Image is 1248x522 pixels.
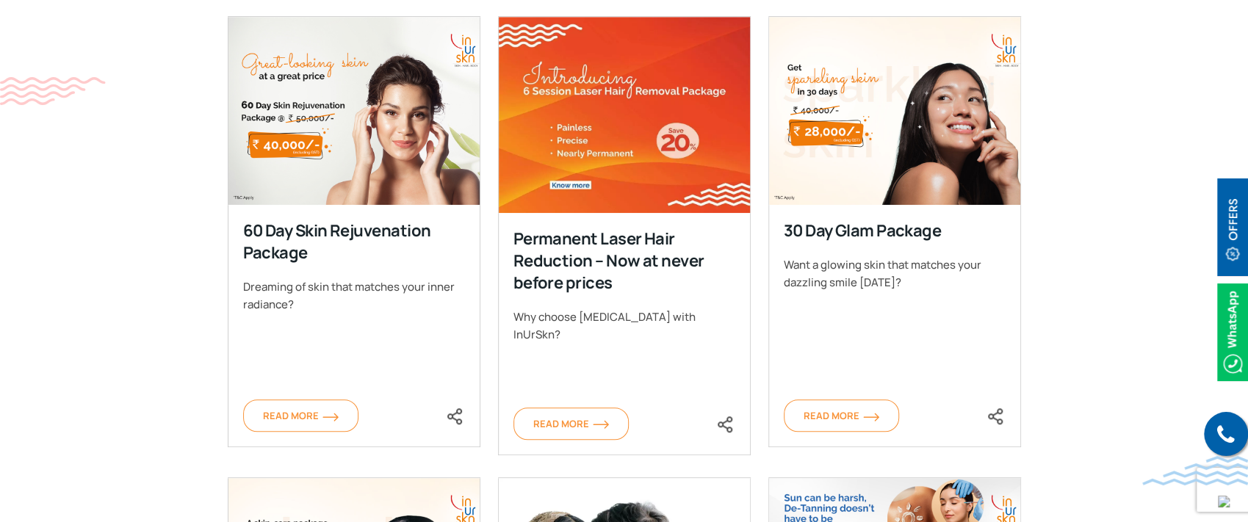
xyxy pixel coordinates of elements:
span: Read More [533,417,609,430]
div: Why choose [MEDICAL_DATA] with InUrSkn? [513,308,735,344]
a: Read Moreorange-arrow [784,399,899,432]
a: <div class="socialicons"><span class="close_share"><i class="fa fa-close"></i></span> <a href="ht... [446,407,464,423]
img: offerBt [1217,178,1248,276]
img: 30 Day Glam Package [768,17,1021,206]
img: Permanent Laser Hair Reduction – Now at never before prices [498,17,751,213]
span: Read More [263,409,339,422]
img: Whatsappicon [1217,283,1248,381]
img: 60 Day Skin Rejuvenation Package [228,17,480,206]
img: orange-arrow [863,413,879,421]
div: 60 Day Skin Rejuvenation Package [243,220,464,264]
a: <div class="socialicons"><span class="close_share"><i class="fa fa-close"></i></span> <a href="ht... [987,407,1004,423]
img: orange-arrow [322,413,339,421]
img: bluewave [1142,456,1248,485]
img: share [446,407,464,425]
img: orange-arrow [593,420,609,429]
div: 30 Day Glam Package [784,220,1004,242]
img: up-blue-arrow.svg [1218,496,1230,507]
img: share [987,407,1004,425]
a: Whatsappicon [1217,322,1248,338]
a: <div class="socialicons"><span class="close_share"><i class="fa fa-close"></i></span> <a href="ht... [716,415,734,431]
img: share [716,416,734,433]
div: Permanent Laser Hair Reduction – Now at never before prices [513,228,734,294]
div: Dreaming of skin that matches your inner radiance? [243,278,465,313]
div: Want a glowing skin that matches your dazzling smile [DATE]? [784,256,1006,291]
a: Read Moreorange-arrow [513,407,629,440]
span: Read More [804,409,879,422]
a: Read Moreorange-arrow [243,399,358,432]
